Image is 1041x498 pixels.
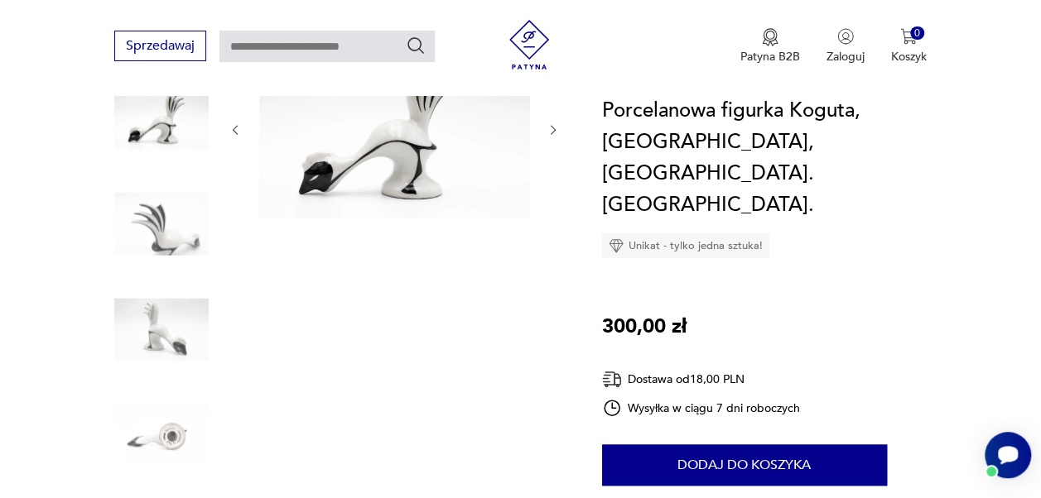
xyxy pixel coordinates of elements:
[406,36,426,55] button: Szukaj
[114,31,206,61] button: Sprzedawaj
[891,49,927,65] p: Koszyk
[602,95,927,221] h1: Porcelanowa figurka Koguta, [GEOGRAPHIC_DATA], [GEOGRAPHIC_DATA]. [GEOGRAPHIC_DATA].
[504,20,554,69] img: Patyna - sklep z meblami i dekoracjami vintage
[259,38,530,218] img: Zdjęcie produktu Porcelanowa figurka Koguta, Chodzież, Polska. Uszkodzona.
[762,28,778,46] img: Ikona medalu
[114,71,209,165] img: Zdjęcie produktu Porcelanowa figurka Koguta, Chodzież, Polska. Uszkodzona.
[740,28,800,65] a: Ikona medaluPatyna B2B
[740,28,800,65] button: Patyna B2B
[114,41,206,53] a: Sprzedawaj
[837,28,854,45] img: Ikonka użytkownika
[114,388,209,482] img: Zdjęcie produktu Porcelanowa figurka Koguta, Chodzież, Polska. Uszkodzona.
[602,311,687,342] p: 300,00 zł
[910,26,924,41] div: 0
[114,282,209,376] img: Zdjęcie produktu Porcelanowa figurka Koguta, Chodzież, Polska. Uszkodzona.
[609,238,624,253] img: Ikona diamentu
[740,49,800,65] p: Patyna B2B
[602,369,622,390] img: Ikona dostawy
[114,177,209,271] img: Zdjęcie produktu Porcelanowa figurka Koguta, Chodzież, Polska. Uszkodzona.
[602,369,801,390] div: Dostawa od 18,00 PLN
[827,49,865,65] p: Zaloguj
[985,432,1031,478] iframe: Smartsupp widget button
[891,28,927,65] button: 0Koszyk
[900,28,917,45] img: Ikona koszyka
[827,28,865,65] button: Zaloguj
[602,444,887,486] button: Dodaj do koszyka
[602,398,801,418] div: Wysyłka w ciągu 7 dni roboczych
[602,233,769,258] div: Unikat - tylko jedna sztuka!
